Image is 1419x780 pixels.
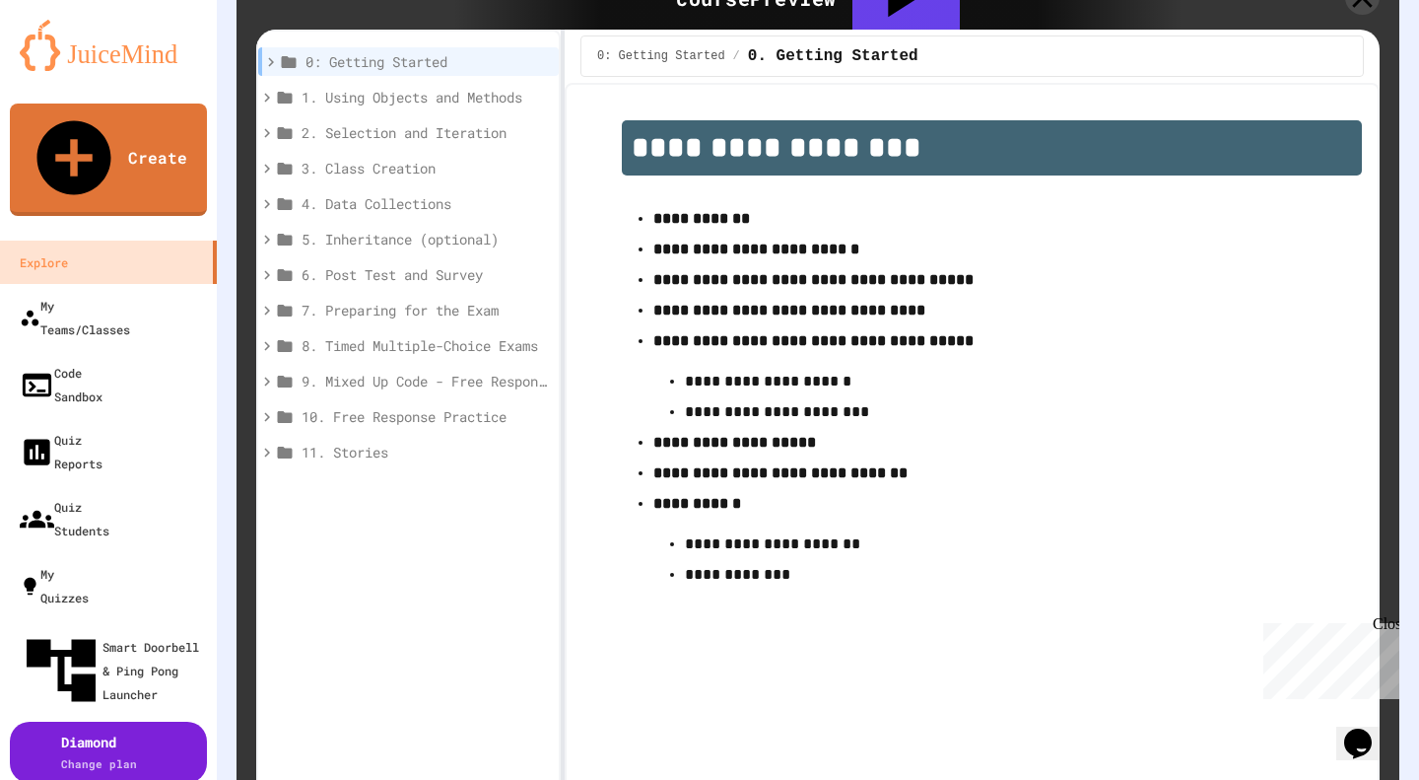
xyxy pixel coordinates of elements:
[302,371,551,391] span: 9. Mixed Up Code - Free Response Practice
[302,229,551,249] span: 5. Inheritance (optional)
[20,562,89,609] div: My Quizzes
[302,442,551,462] span: 11. Stories
[61,732,137,773] div: Diamond
[20,294,130,341] div: My Teams/Classes
[302,300,551,320] span: 7. Preparing for the Exam
[597,48,725,64] span: 0: Getting Started
[302,406,551,427] span: 10. Free Response Practice
[302,335,551,356] span: 8. Timed Multiple-Choice Exams
[302,87,551,107] span: 1. Using Objects and Methods
[302,122,551,143] span: 2. Selection and Iteration
[305,51,551,72] span: 0: Getting Started
[10,104,207,216] a: Create
[61,756,137,771] span: Change plan
[20,629,209,712] div: Smart Doorbell & Ping Pong Launcher
[20,250,68,274] div: Explore
[302,264,551,285] span: 6. Post Test and Survey
[20,428,102,475] div: Quiz Reports
[1255,615,1399,699] iframe: chat widget
[733,48,740,64] span: /
[302,193,551,214] span: 4. Data Collections
[20,20,197,71] img: logo-orange.svg
[302,158,551,178] span: 3. Class Creation
[20,361,102,408] div: Code Sandbox
[748,44,918,68] span: 0. Getting Started
[20,495,109,542] div: Quiz Students
[1336,701,1399,760] iframe: chat widget
[8,8,136,125] div: Chat with us now!Close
